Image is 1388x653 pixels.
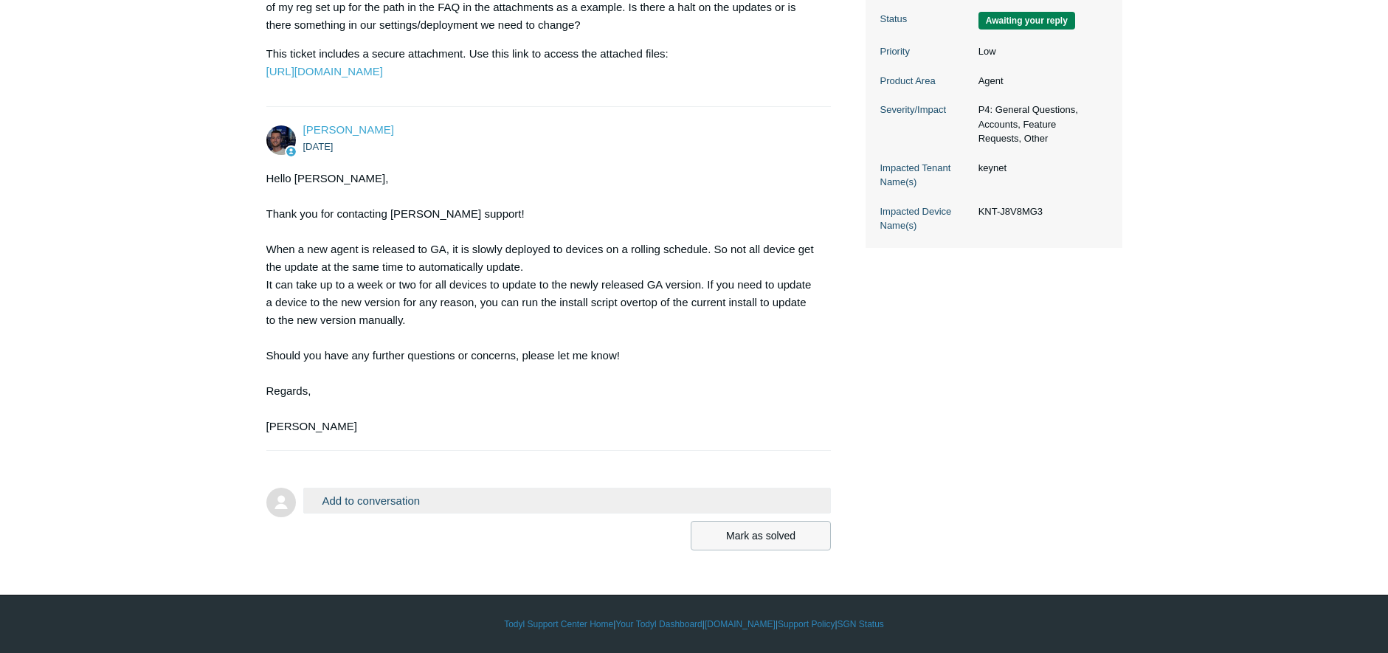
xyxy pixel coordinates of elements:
[691,521,831,550] button: Mark as solved
[266,618,1122,631] div: | | | |
[880,12,971,27] dt: Status
[266,65,383,77] a: [URL][DOMAIN_NAME]
[838,618,884,631] a: SGN Status
[971,44,1108,59] dd: Low
[971,74,1108,89] dd: Agent
[266,45,817,80] p: This ticket includes a secure attachment. Use this link to access the attached files:
[303,488,832,514] button: Add to conversation
[778,618,835,631] a: Support Policy
[971,161,1108,176] dd: keynet
[971,204,1108,219] dd: KNT-J8V8MG3
[978,12,1075,30] span: We are waiting for you to respond
[266,170,817,435] div: Hello [PERSON_NAME], Thank you for contacting [PERSON_NAME] support! When a new agent is released...
[880,44,971,59] dt: Priority
[504,618,613,631] a: Todyl Support Center Home
[705,618,776,631] a: [DOMAIN_NAME]
[971,103,1108,146] dd: P4: General Questions, Accounts, Feature Requests, Other
[880,161,971,190] dt: Impacted Tenant Name(s)
[303,123,394,136] a: [PERSON_NAME]
[615,618,702,631] a: Your Todyl Dashboard
[880,103,971,117] dt: Severity/Impact
[303,123,394,136] span: Connor Davis
[303,141,334,152] time: 09/03/2025, 14:59
[880,204,971,233] dt: Impacted Device Name(s)
[880,74,971,89] dt: Product Area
